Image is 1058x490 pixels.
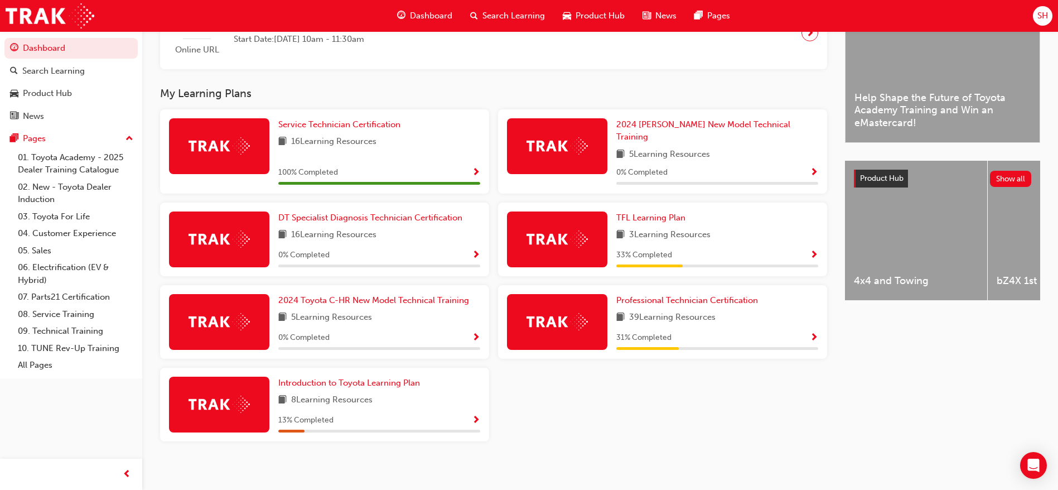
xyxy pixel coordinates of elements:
[472,166,480,180] button: Show Progress
[576,9,625,22] span: Product Hub
[13,149,138,179] a: 01. Toyota Academy - 2025 Dealer Training Catalogue
[472,331,480,345] button: Show Progress
[189,313,250,330] img: Trak
[13,357,138,374] a: All Pages
[616,148,625,162] span: book-icon
[472,248,480,262] button: Show Progress
[291,135,376,149] span: 16 Learning Resources
[160,87,827,100] h3: My Learning Plans
[472,251,480,261] span: Show Progress
[810,168,818,178] span: Show Progress
[13,225,138,242] a: 04. Customer Experience
[22,65,85,78] div: Search Learning
[472,416,480,426] span: Show Progress
[278,135,287,149] span: book-icon
[860,174,904,183] span: Product Hub
[810,251,818,261] span: Show Progress
[472,168,480,178] span: Show Progress
[810,248,818,262] button: Show Progress
[629,148,710,162] span: 5 Learning Resources
[10,66,18,76] span: search-icon
[278,213,462,223] span: DT Specialist Diagnosis Technician Certification
[526,313,588,330] img: Trak
[4,36,138,128] button: DashboardSearch LearningProduct HubNews
[13,289,138,306] a: 07. Parts21 Certification
[854,92,1031,129] span: Help Shape the Future of Toyota Academy Training and Win an eMastercard!
[616,332,671,344] span: 31 % Completed
[169,44,225,56] span: Online URL
[278,295,469,305] span: 2024 Toyota C-HR New Model Technical Training
[23,132,46,145] div: Pages
[291,311,372,325] span: 5 Learning Resources
[169,6,818,61] a: Online URLToyota For Life In Action - Virtual ClassroomStart Date:[DATE] 10am - 11:30am
[13,306,138,323] a: 08. Service Training
[278,166,338,179] span: 100 % Completed
[13,340,138,357] a: 10. TUNE Rev-Up Training
[10,89,18,99] span: car-icon
[810,333,818,343] span: Show Progress
[410,9,452,22] span: Dashboard
[278,249,330,262] span: 0 % Completed
[278,377,424,390] a: Introduction to Toyota Learning Plan
[4,61,138,81] a: Search Learning
[616,228,625,242] span: book-icon
[4,128,138,149] button: Pages
[461,4,554,27] a: search-iconSearch Learning
[234,33,405,46] span: Start Date: [DATE] 10am - 11:30am
[278,294,474,307] a: 2024 Toyota C-HR New Model Technical Training
[278,228,287,242] span: book-icon
[189,137,250,155] img: Trak
[634,4,685,27] a: news-iconNews
[482,9,545,22] span: Search Learning
[616,212,690,224] a: TFL Learning Plan
[616,118,818,143] a: 2024 [PERSON_NAME] New Model Technical Training
[694,9,703,23] span: pages-icon
[291,228,376,242] span: 16 Learning Resources
[1033,6,1052,26] button: SH
[278,332,330,344] span: 0 % Completed
[4,83,138,104] a: Product Hub
[291,393,373,407] span: 8 Learning Resources
[616,294,762,307] a: Professional Technician Certification
[990,171,1032,187] button: Show all
[278,378,420,388] span: Introduction to Toyota Learning Plan
[854,275,978,287] span: 4x4 and Towing
[616,311,625,325] span: book-icon
[4,38,138,59] a: Dashboard
[616,213,685,223] span: TFL Learning Plan
[616,166,668,179] span: 0 % Completed
[278,414,334,427] span: 13 % Completed
[23,87,72,100] div: Product Hub
[629,311,716,325] span: 39 Learning Resources
[806,25,814,41] span: next-icon
[123,468,131,482] span: prev-icon
[6,3,94,28] img: Trak
[189,230,250,248] img: Trak
[13,259,138,289] a: 06. Electrification (EV & Hybrid)
[125,132,133,146] span: up-icon
[685,4,739,27] a: pages-iconPages
[629,228,711,242] span: 3 Learning Resources
[397,9,405,23] span: guage-icon
[278,311,287,325] span: book-icon
[1020,452,1047,479] div: Open Intercom Messenger
[13,242,138,260] a: 05. Sales
[13,323,138,340] a: 09. Technical Training
[189,396,250,413] img: Trak
[554,4,634,27] a: car-iconProduct Hub
[10,44,18,54] span: guage-icon
[854,170,1031,188] a: Product HubShow all
[642,9,651,23] span: news-icon
[278,118,405,131] a: Service Technician Certification
[472,333,480,343] span: Show Progress
[278,119,400,129] span: Service Technician Certification
[10,134,18,144] span: pages-icon
[810,166,818,180] button: Show Progress
[472,414,480,427] button: Show Progress
[388,4,461,27] a: guage-iconDashboard
[655,9,677,22] span: News
[278,393,287,407] span: book-icon
[278,212,467,224] a: DT Specialist Diagnosis Technician Certification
